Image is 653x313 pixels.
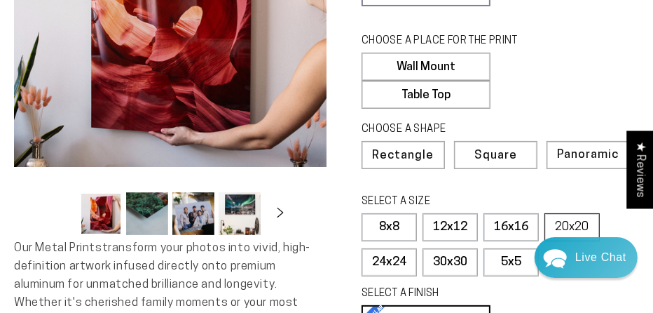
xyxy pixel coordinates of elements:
button: Load image 4 in gallery view [219,192,261,235]
label: 30x30 [422,248,478,277]
div: Chat widget toggle [535,237,638,278]
label: 12x12 [422,213,478,241]
span: Rectangle [372,149,434,161]
legend: CHOOSE A PLACE FOR THE PRINT [362,34,523,49]
span: Panoramic [558,149,619,161]
div: Click to open Judge.me floating reviews tab [626,131,653,208]
button: Slide right [265,198,296,229]
legend: SELECT A SIZE [362,194,523,210]
button: Load image 2 in gallery view [126,192,168,235]
label: 16x16 [483,213,539,241]
label: Wall Mount [362,53,490,81]
label: 5x5 [483,248,539,277]
label: 20x20 [544,213,600,241]
button: Load image 3 in gallery view [172,192,214,235]
label: Table Top [362,81,490,109]
button: Slide left [45,198,76,229]
button: Load image 1 in gallery view [80,192,122,235]
div: Contact Us Directly [575,237,626,278]
legend: SELECT A FINISH [362,286,523,302]
label: 8x8 [362,213,417,241]
label: 24x24 [362,248,417,277]
legend: CHOOSE A SHAPE [362,122,523,138]
span: Square [474,149,517,161]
